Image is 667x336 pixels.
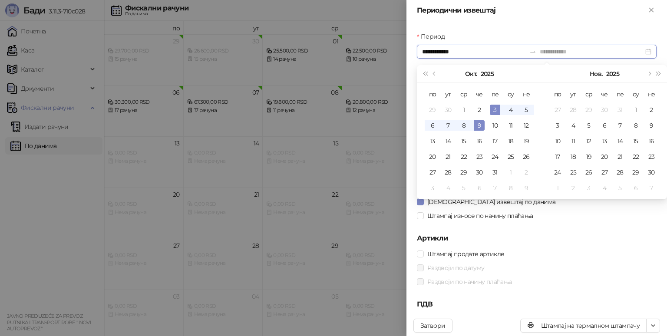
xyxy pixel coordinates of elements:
[487,149,503,165] td: 2025-10-24
[612,118,628,133] td: 2025-11-07
[529,48,536,55] span: to
[490,183,500,193] div: 7
[472,118,487,133] td: 2025-10-09
[612,86,628,102] th: пе
[581,165,597,180] td: 2025-11-26
[472,180,487,196] td: 2025-11-06
[565,133,581,149] td: 2025-11-11
[565,118,581,133] td: 2025-11-04
[615,120,625,131] div: 7
[417,233,657,244] h5: Артикли
[440,165,456,180] td: 2025-10-28
[472,149,487,165] td: 2025-10-23
[631,120,641,131] div: 8
[646,5,657,16] button: Close
[552,152,563,162] div: 17
[584,152,594,162] div: 19
[584,120,594,131] div: 5
[581,180,597,196] td: 2025-12-03
[597,118,612,133] td: 2025-11-06
[550,86,565,102] th: по
[584,105,594,115] div: 29
[518,180,534,196] td: 2025-11-09
[552,136,563,146] div: 10
[529,48,536,55] span: swap-right
[628,86,644,102] th: су
[552,105,563,115] div: 27
[612,165,628,180] td: 2025-11-28
[472,133,487,149] td: 2025-10-16
[631,105,641,115] div: 1
[487,118,503,133] td: 2025-10-10
[503,102,518,118] td: 2025-10-04
[612,180,628,196] td: 2025-12-05
[646,167,657,178] div: 30
[615,167,625,178] div: 28
[456,102,472,118] td: 2025-10-01
[597,149,612,165] td: 2025-11-20
[597,133,612,149] td: 2025-11-13
[487,180,503,196] td: 2025-11-07
[481,65,494,82] button: Изабери годину
[581,133,597,149] td: 2025-11-12
[474,183,485,193] div: 6
[505,136,516,146] div: 18
[505,105,516,115] div: 4
[424,277,515,287] span: Раздвоји по начину плаћања
[599,136,610,146] div: 13
[503,118,518,133] td: 2025-10-11
[427,167,438,178] div: 27
[459,183,469,193] div: 5
[427,152,438,162] div: 20
[518,165,534,180] td: 2025-11-02
[443,105,453,115] div: 30
[568,183,578,193] div: 2
[440,180,456,196] td: 2025-11-04
[474,120,485,131] div: 9
[521,120,532,131] div: 12
[427,136,438,146] div: 13
[474,152,485,162] div: 23
[597,86,612,102] th: че
[550,165,565,180] td: 2025-11-24
[518,118,534,133] td: 2025-10-12
[597,180,612,196] td: 2025-12-04
[503,86,518,102] th: су
[518,149,534,165] td: 2025-10-26
[550,149,565,165] td: 2025-11-17
[425,86,440,102] th: по
[505,120,516,131] div: 11
[425,102,440,118] td: 2025-09-29
[584,183,594,193] div: 3
[518,133,534,149] td: 2025-10-19
[487,133,503,149] td: 2025-10-17
[521,105,532,115] div: 5
[550,133,565,149] td: 2025-11-10
[417,5,646,16] div: Периодични извештај
[487,165,503,180] td: 2025-10-31
[440,102,456,118] td: 2025-09-30
[424,197,559,207] span: [DEMOGRAPHIC_DATA] извештај по данима
[430,65,439,82] button: Претходни месец (PageUp)
[443,136,453,146] div: 14
[565,149,581,165] td: 2025-11-18
[427,105,438,115] div: 29
[472,165,487,180] td: 2025-10-30
[612,149,628,165] td: 2025-11-21
[459,167,469,178] div: 29
[440,149,456,165] td: 2025-10-21
[646,136,657,146] div: 16
[631,167,641,178] div: 29
[505,167,516,178] div: 1
[612,102,628,118] td: 2025-10-31
[631,136,641,146] div: 15
[443,167,453,178] div: 28
[581,86,597,102] th: ср
[521,183,532,193] div: 9
[615,105,625,115] div: 31
[459,105,469,115] div: 1
[590,65,602,82] button: Изабери месец
[568,152,578,162] div: 18
[425,165,440,180] td: 2025-10-27
[420,65,430,82] button: Претходна година (Control + left)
